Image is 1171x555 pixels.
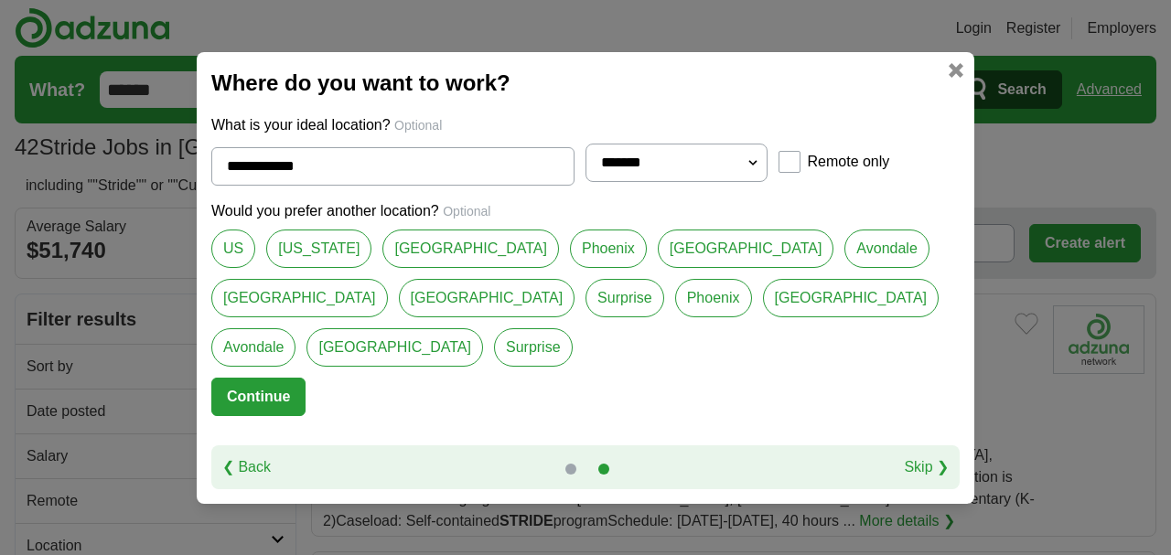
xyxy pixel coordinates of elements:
[211,200,960,222] p: Would you prefer another location?
[382,229,559,268] a: [GEOGRAPHIC_DATA]
[844,229,929,268] a: Avondale
[675,279,752,317] a: Phoenix
[222,456,271,478] a: ❮ Back
[658,229,834,268] a: [GEOGRAPHIC_DATA]
[211,114,960,136] p: What is your ideal location?
[211,67,960,100] h2: Where do you want to work?
[585,279,664,317] a: Surprise
[306,328,483,367] a: [GEOGRAPHIC_DATA]
[763,279,940,317] a: [GEOGRAPHIC_DATA]
[808,151,890,173] label: Remote only
[494,328,573,367] a: Surprise
[399,279,575,317] a: [GEOGRAPHIC_DATA]
[904,456,949,478] a: Skip ❯
[211,279,388,317] a: [GEOGRAPHIC_DATA]
[394,118,442,133] span: Optional
[266,229,371,268] a: [US_STATE]
[570,229,647,268] a: Phoenix
[443,204,490,219] span: Optional
[211,378,306,416] button: Continue
[211,328,295,367] a: Avondale
[211,229,255,268] a: US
